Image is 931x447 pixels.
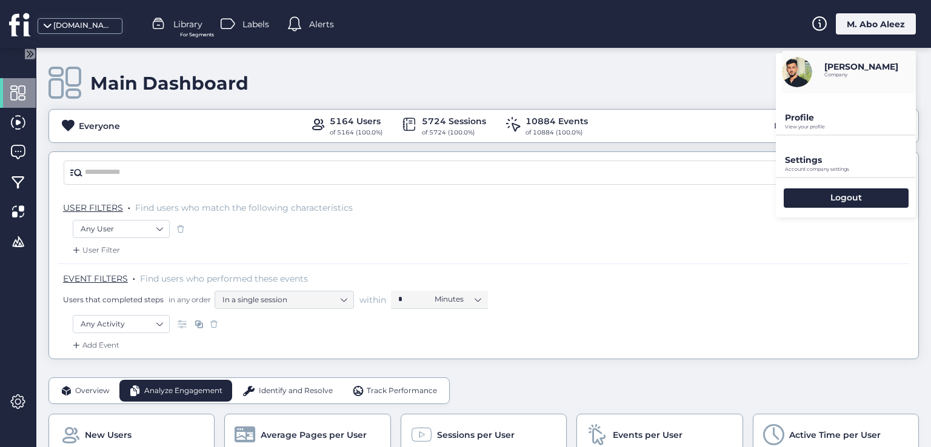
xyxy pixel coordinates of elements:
[824,72,898,78] p: Company
[785,124,916,130] p: View your profile
[785,167,916,172] p: Account company settings
[81,220,162,238] nz-select-item: Any User
[259,385,333,397] span: Identify and Resolve
[367,385,437,397] span: Track Performance
[128,200,130,212] span: .
[79,119,120,133] div: Everyone
[70,244,120,256] div: User Filter
[173,18,202,31] span: Library
[526,114,588,128] div: 10884 Events
[166,294,211,305] span: in any order
[81,315,162,333] nz-select-item: Any Activity
[63,202,123,213] span: USER FILTERS
[422,114,486,128] div: 5724 Sessions
[824,61,898,72] p: [PERSON_NAME]
[330,128,382,137] div: of 5164 (100.0%)
[53,20,114,31] div: [DOMAIN_NAME]
[330,114,382,128] div: 5164 Users
[437,428,515,442] span: Sessions per User
[422,128,486,137] div: of 5724 (100.0%)
[70,339,119,351] div: Add Event
[90,72,249,94] div: Main Dashboard
[135,202,353,213] span: Find users who match the following characteristics
[140,273,308,284] span: Find users who performed these events
[63,294,164,305] span: Users that completed steps
[836,13,916,35] div: M. Abo Aleez
[133,271,135,283] span: .
[785,112,916,123] p: Profile
[830,192,862,203] p: Logout
[782,57,812,87] img: avatar
[261,428,367,442] span: Average Pages per User
[359,294,386,306] span: within
[785,154,916,165] p: Settings
[242,18,269,31] span: Labels
[789,428,881,442] span: Active Time per User
[85,428,132,442] span: New Users
[180,31,214,39] span: For Segments
[309,18,334,31] span: Alerts
[613,428,682,442] span: Events per User
[435,290,481,308] nz-select-item: Minutes
[526,128,588,137] div: of 10884 (100.0%)
[771,116,826,136] div: Last 30 days
[144,385,222,397] span: Analyze Engagement
[63,273,128,284] span: EVENT FILTERS
[75,385,110,397] span: Overview
[222,291,346,309] nz-select-item: In a single session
